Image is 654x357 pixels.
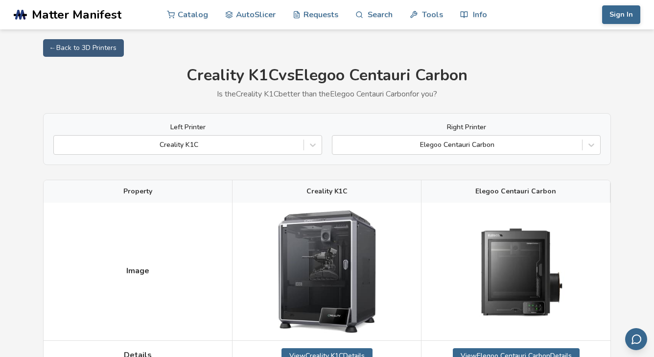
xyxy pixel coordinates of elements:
[32,8,121,22] span: Matter Manifest
[59,141,61,149] input: Creality K1C
[475,188,556,195] span: Elegoo Centauri Carbon
[306,188,348,195] span: Creality K1C
[467,215,565,328] img: Elegoo Centauri Carbon
[625,328,647,350] button: Send feedback via email
[278,210,376,333] img: Creality K1C
[43,90,611,98] p: Is the Creality K1C better than the Elegoo Centauri Carbon for you?
[602,5,640,24] button: Sign In
[337,141,339,149] input: Elegoo Centauri Carbon
[43,39,124,57] a: ← Back to 3D Printers
[123,188,152,195] span: Property
[43,67,611,85] h1: Creality K1C vs Elegoo Centauri Carbon
[53,123,322,131] label: Left Printer
[126,266,149,275] span: Image
[332,123,601,131] label: Right Printer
